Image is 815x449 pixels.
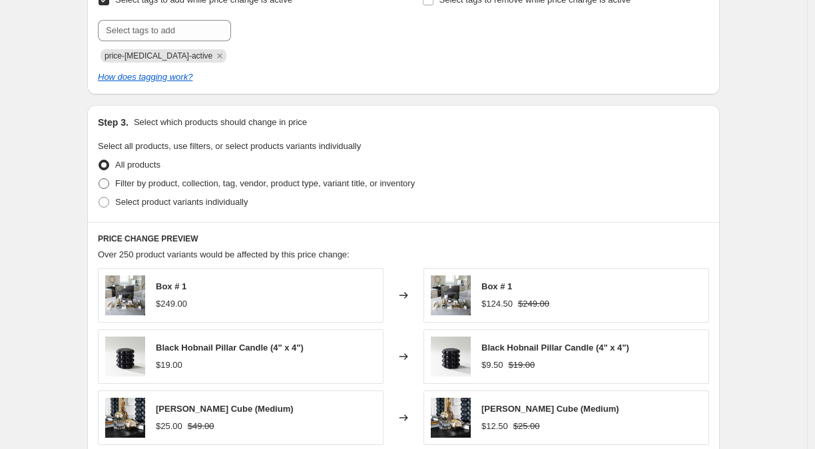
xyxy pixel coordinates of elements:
[134,116,307,129] p: Select which products should change in price
[513,420,540,433] strike: $25.00
[481,420,508,433] div: $12.50
[431,275,471,315] img: MCK_8306e_80x.jpg
[98,233,709,244] h6: PRICE CHANGE PREVIEW
[188,420,214,433] strike: $49.00
[156,281,186,291] span: Box # 1
[214,50,226,62] button: Remove price-change-job-active
[115,178,415,188] span: Filter by product, collection, tag, vendor, product type, variant title, or inventory
[509,359,535,372] strike: $19.00
[115,197,248,207] span: Select product variants individually
[156,404,294,414] span: [PERSON_NAME] Cube (Medium)
[431,337,471,376] img: BlackHobnailPillarCandle-0441_80x.jpg
[481,343,629,353] span: Black Hobnail Pillar Candle (4" x 4")
[98,116,129,129] h2: Step 3.
[98,249,350,259] span: Over 250 product variants would be affected by this price change:
[481,404,619,414] span: [PERSON_NAME] Cube (Medium)
[98,141,361,151] span: Select all products, use filters, or select products variants individually
[105,51,212,61] span: price-change-job-active
[431,398,471,438] img: cubesstyledMCK_8565_80x.png
[98,20,231,41] input: Select tags to add
[105,337,145,376] img: BlackHobnailPillarCandle-0441_80x.jpg
[98,72,192,82] a: How does tagging work?
[481,281,512,291] span: Box # 1
[156,359,182,372] div: $19.00
[156,297,187,311] div: $249.00
[115,160,160,170] span: All products
[156,343,304,353] span: Black Hobnail Pillar Candle (4" x 4")
[156,420,182,433] div: $25.00
[481,297,513,311] div: $124.50
[518,297,549,311] strike: $249.00
[481,359,503,372] div: $9.50
[105,275,145,315] img: MCK_8306e_80x.jpg
[105,398,145,438] img: cubesstyledMCK_8565_80x.png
